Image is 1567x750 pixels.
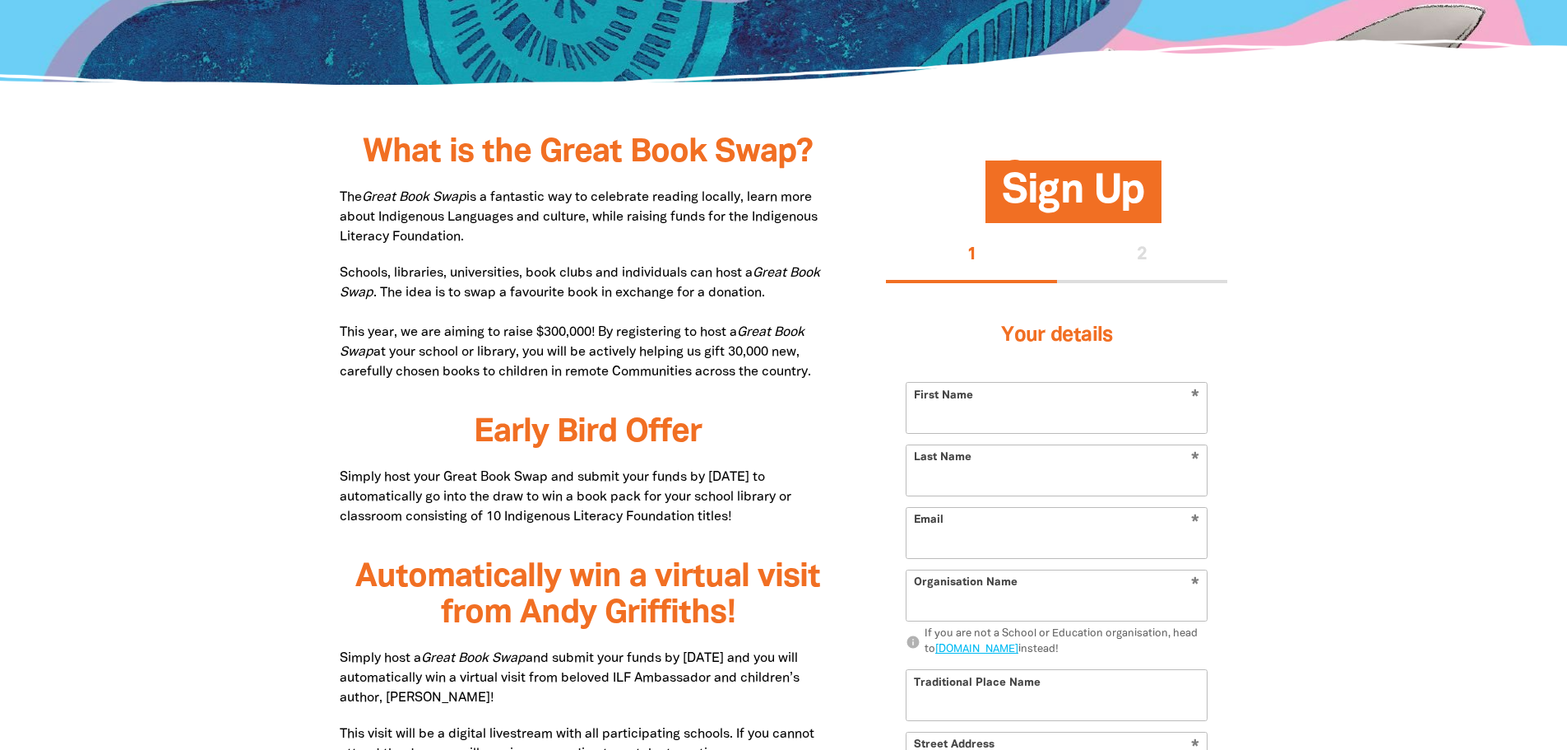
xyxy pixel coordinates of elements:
[421,653,526,664] em: Great Book Swap
[340,468,837,527] p: Simply host your Great Book Swap and submit your funds by [DATE] to automatically go into the dra...
[340,327,804,358] em: Great Book Swap
[355,562,820,629] span: Automatically win a virtual visit from Andy Griffiths!
[340,263,837,382] p: Schools, libraries, universities, book clubs and individuals can host a . The idea is to swap a f...
[906,303,1208,369] h3: Your details
[340,188,837,247] p: The is a fantastic way to celebrate reading locally, learn more about Indigenous Languages and cu...
[340,649,837,708] p: Simply host a and submit your funds by [DATE] and you will automatically win a virtual visit from...
[362,192,466,203] em: Great Book Swap
[1002,174,1145,224] span: Sign Up
[886,231,1057,283] button: Stage 1
[935,645,1018,655] a: [DOMAIN_NAME]
[363,137,813,168] span: What is the Great Book Swap?
[474,417,702,448] span: Early Bird Offer
[340,268,820,299] em: Great Book Swap
[906,636,920,650] i: info
[925,627,1208,659] div: If you are not a School or Education organisation, head to instead!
